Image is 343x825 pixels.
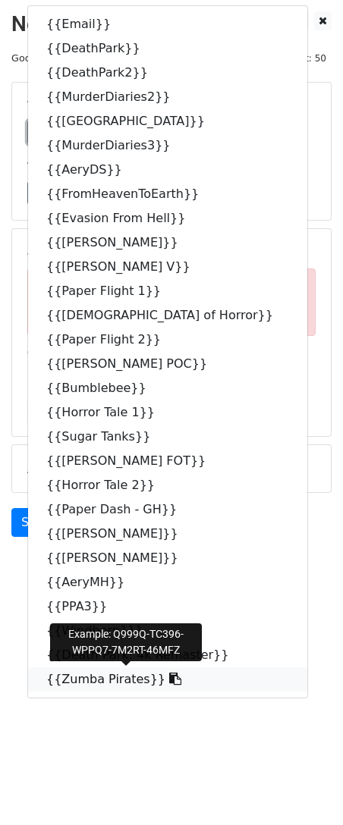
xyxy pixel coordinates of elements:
a: {{AeryDS}} [28,158,307,182]
a: {{Zumba Pirates}} [28,667,307,692]
a: {{[PERSON_NAME]}} [28,522,307,546]
a: {{[GEOGRAPHIC_DATA]}} [28,109,307,133]
a: {{PPA3}} [28,594,307,619]
iframe: Chat Widget [267,752,343,825]
a: {{Sugar Tanks}} [28,425,307,449]
a: {{AeryMH}} [28,570,307,594]
a: {{[PERSON_NAME]}} [28,231,307,255]
a: {{[PERSON_NAME] V}} [28,255,307,279]
a: {{[DEMOGRAPHIC_DATA] of Horror}} [28,303,307,328]
a: {{Email}} [28,12,307,36]
a: {{[PERSON_NAME]}} [28,546,307,570]
a: {{Death Park: 4k Remaster}} [28,643,307,667]
a: {{MurderDiaries2}} [28,85,307,109]
a: Send [11,508,61,537]
a: {{[PERSON_NAME] POC}} [28,352,307,376]
h2: New Campaign [11,11,332,37]
a: {{MurderDiaries3}} [28,133,307,158]
a: {{Evasion From Hell}} [28,206,307,231]
small: Google Sheet: [11,52,163,64]
a: {{Horror Tale 1}} [28,400,307,425]
div: Example: Q999Q-TC396-WPPQ7-7M2RT-46MFZ [50,623,202,661]
a: {{Horror Tale 2}} [28,473,307,497]
a: {{Windborn1}} [28,619,307,643]
a: {{Paper Dash - GH}} [28,497,307,522]
a: {{DeathPark}} [28,36,307,61]
a: {{Paper Flight 2}} [28,328,307,352]
a: {{Paper Flight 1}} [28,279,307,303]
a: {{FromHeavenToEarth}} [28,182,307,206]
a: {{Bumblebee}} [28,376,307,400]
a: {{DeathPark2}} [28,61,307,85]
a: {{[PERSON_NAME] FOT}} [28,449,307,473]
